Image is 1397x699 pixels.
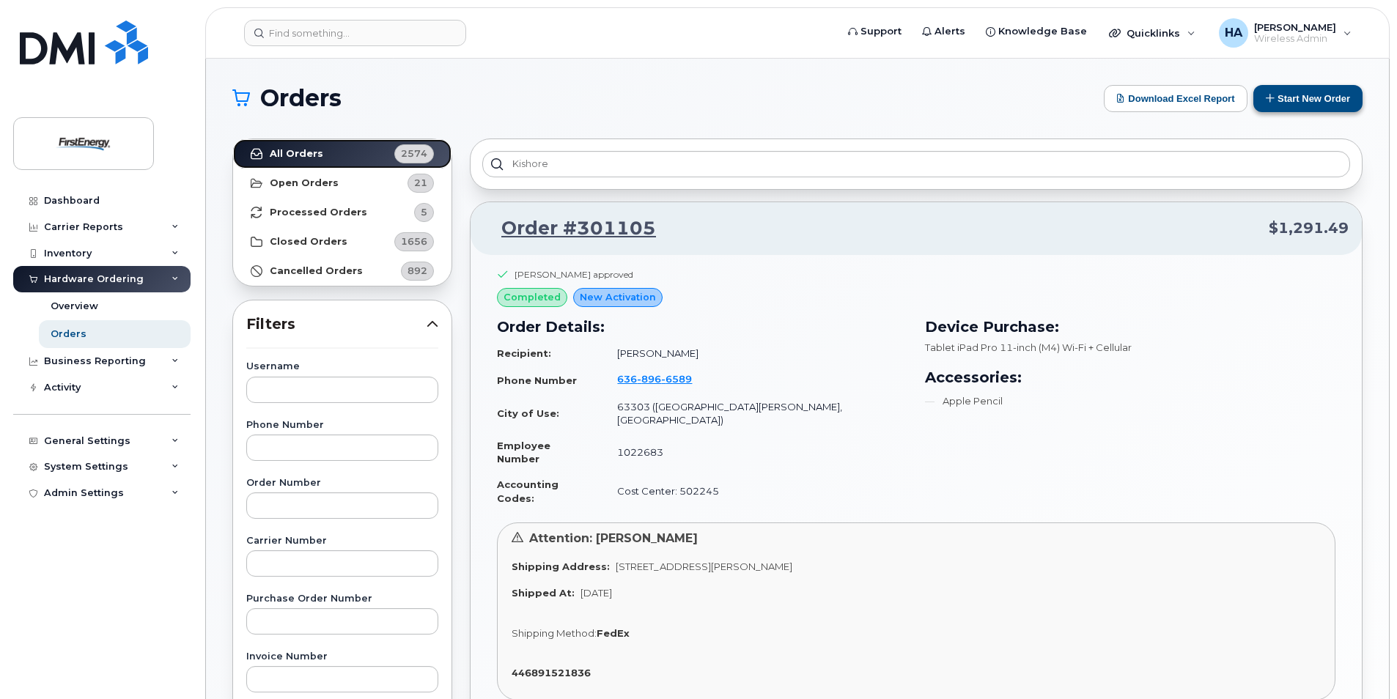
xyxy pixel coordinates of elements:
span: [DATE] [580,587,612,599]
label: Invoice Number [246,652,438,662]
span: 892 [408,264,427,278]
a: Open Orders21 [233,169,451,198]
strong: Open Orders [270,177,339,189]
strong: Recipient: [497,347,551,359]
span: Attention: [PERSON_NAME] [529,531,698,545]
span: Shipping Method: [512,627,597,639]
span: 5 [421,205,427,219]
td: Cost Center: 502245 [604,472,907,511]
td: [PERSON_NAME] [604,341,907,366]
span: Tablet iPad Pro 11-inch (M4) Wi-Fi + Cellular [925,341,1132,353]
strong: 446891521836 [512,667,591,678]
span: 6589 [661,373,692,385]
a: Order #301105 [484,215,656,242]
h3: Accessories: [925,366,1335,388]
span: [STREET_ADDRESS][PERSON_NAME] [616,561,792,572]
label: Username [246,362,438,371]
button: Download Excel Report [1104,85,1247,112]
label: Carrier Number [246,536,438,546]
strong: Employee Number [497,440,550,465]
input: Search in orders [482,151,1350,177]
a: 6368966589 [617,373,709,385]
strong: Shipping Address: [512,561,610,572]
span: $1,291.49 [1269,218,1349,239]
h3: Order Details: [497,316,907,338]
a: Processed Orders5 [233,198,451,227]
a: All Orders2574 [233,139,451,169]
td: 1022683 [604,433,907,472]
span: 21 [414,176,427,190]
span: 2574 [401,147,427,160]
label: Phone Number [246,421,438,430]
strong: Shipped At: [512,587,575,599]
label: Order Number [246,478,438,488]
span: Filters [246,314,427,335]
strong: All Orders [270,148,323,160]
span: 636 [617,373,692,385]
li: Apple Pencil [925,394,1335,408]
strong: Cancelled Orders [270,265,363,277]
strong: Accounting Codes: [497,478,559,504]
div: [PERSON_NAME] approved [515,268,633,281]
strong: Phone Number [497,374,577,386]
button: Start New Order [1253,85,1363,112]
span: completed [504,290,561,304]
span: 1656 [401,234,427,248]
span: New Activation [580,290,656,304]
iframe: Messenger Launcher [1333,635,1386,688]
strong: Closed Orders [270,236,347,248]
h3: Device Purchase: [925,316,1335,338]
strong: Processed Orders [270,207,367,218]
strong: FedEx [597,627,630,639]
strong: City of Use: [497,407,559,419]
label: Purchase Order Number [246,594,438,604]
td: 63303 ([GEOGRAPHIC_DATA][PERSON_NAME], [GEOGRAPHIC_DATA]) [604,394,907,433]
a: 446891521836 [512,667,597,678]
a: Cancelled Orders892 [233,256,451,286]
a: Closed Orders1656 [233,227,451,256]
span: Orders [260,87,342,109]
span: 896 [637,373,661,385]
